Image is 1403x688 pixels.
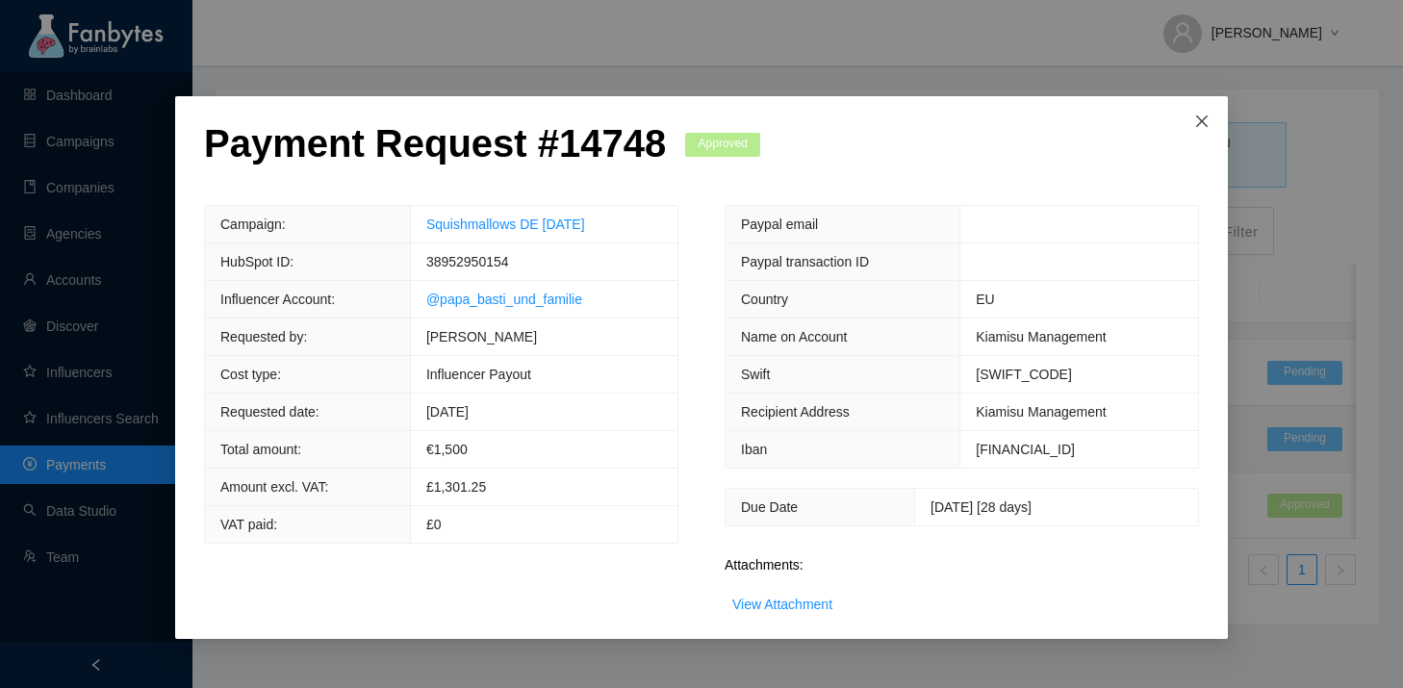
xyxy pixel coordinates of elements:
span: £1,301.25 [426,479,486,495]
span: VAT paid: [220,517,277,532]
a: @papa_basti_und_familie [426,292,582,307]
span: [DATE] [426,404,469,420]
span: Paypal transaction ID [741,254,869,269]
span: Country [741,292,788,307]
span: [FINANCIAL_ID] [976,442,1075,457]
span: Influencer Payout [426,367,531,382]
a: Squishmallows DE [DATE] [426,217,585,232]
span: Iban [741,442,767,457]
span: EU [976,292,994,307]
span: Influencer Account: [220,292,335,307]
span: € 1,500 [426,442,468,457]
span: Paypal email [741,217,818,232]
span: Kiamisu Management [976,329,1106,344]
span: Recipient Address [741,404,850,420]
span: Kiamisu Management [976,404,1106,420]
button: Close [1176,96,1228,148]
span: Requested by: [220,329,307,344]
span: [SWIFT_CODE] [976,367,1072,382]
span: Swift [741,367,770,382]
span: Requested date: [220,404,319,420]
p: Payment Request # 14748 [204,120,666,166]
span: [PERSON_NAME] [426,329,537,344]
span: Due Date [741,499,798,515]
span: Approved [685,133,760,157]
span: £0 [426,517,442,532]
span: Name on Account [741,329,848,344]
a: View Attachment [732,597,832,612]
span: [DATE] [28 days] [931,499,1032,515]
span: HubSpot ID: [220,254,293,269]
span: 38952950154 [426,254,509,269]
span: Amount excl. VAT: [220,479,328,495]
span: Cost type: [220,367,281,382]
span: close [1194,114,1210,129]
span: Campaign: [220,217,286,232]
span: Total amount: [220,442,301,457]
